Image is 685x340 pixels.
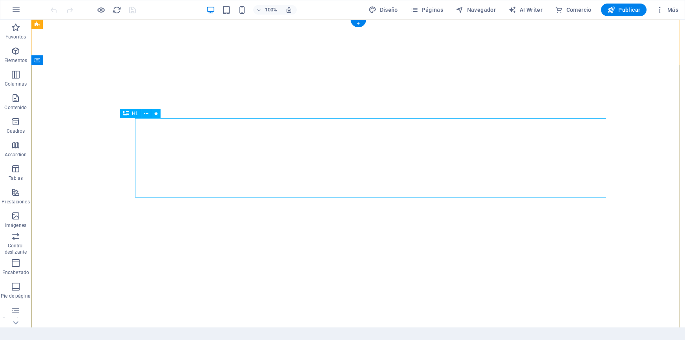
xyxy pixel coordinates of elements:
button: Navegador [453,4,499,16]
div: Diseño (Ctrl+Alt+Y) [365,4,401,16]
span: Publicar [607,6,641,14]
button: Más [653,4,681,16]
span: Navegador [456,6,496,14]
span: Páginas [411,6,443,14]
button: 100% [253,5,281,15]
p: Columnas [5,81,27,87]
span: H1 [132,111,138,116]
h6: 100% [265,5,278,15]
i: Volver a cargar página [112,5,121,15]
p: Formularios [2,316,29,323]
p: Elementos [4,57,27,64]
button: Publicar [601,4,647,16]
button: Diseño [365,4,401,16]
p: Tablas [9,175,23,181]
p: Prestaciones [2,199,29,205]
button: Haz clic para salir del modo de previsualización y seguir editando [96,5,106,15]
span: Comercio [555,6,592,14]
button: Comercio [552,4,595,16]
button: AI Writer [505,4,546,16]
p: Accordion [5,152,27,158]
p: Contenido [4,104,27,111]
p: Encabezado [2,269,29,276]
div: + [351,20,366,27]
p: Pie de página [1,293,30,299]
span: Más [656,6,678,14]
p: Imágenes [5,222,26,228]
span: Diseño [369,6,398,14]
p: Cuadros [7,128,25,134]
button: Páginas [407,4,446,16]
span: AI Writer [508,6,543,14]
p: Favoritos [5,34,26,40]
i: Al redimensionar, ajustar el nivel de zoom automáticamente para ajustarse al dispositivo elegido. [285,6,292,13]
button: reload [112,5,121,15]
